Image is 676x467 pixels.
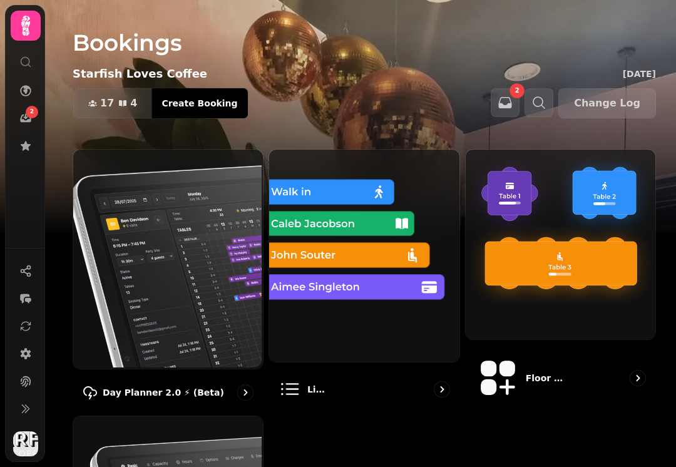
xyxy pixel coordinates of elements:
[72,148,262,367] img: Day Planner 2.0 ⚡ (Beta)
[151,88,247,118] button: Create Booking
[307,383,329,396] p: List view
[464,148,654,338] img: Floor Plans (beta)
[161,99,237,108] span: Create Booking
[100,98,114,108] span: 17
[130,98,137,108] span: 4
[73,65,207,83] p: Starfish Loves Coffee
[268,148,458,361] img: List view
[515,88,520,94] span: 2
[13,106,38,131] a: 2
[13,431,38,456] img: User avatar
[73,88,152,118] button: 174
[103,386,224,399] p: Day Planner 2.0 ⚡ (Beta)
[632,372,644,384] svg: go to
[436,383,448,396] svg: go to
[574,98,640,108] span: Change Log
[465,149,656,411] a: Floor Plans (beta)Floor Plans (beta)
[239,386,252,399] svg: go to
[623,68,656,80] p: [DATE]
[269,149,459,411] a: List viewList view
[526,372,569,384] p: Floor Plans (beta)
[30,108,34,116] span: 2
[73,149,264,411] a: Day Planner 2.0 ⚡ (Beta)Day Planner 2.0 ⚡ (Beta)
[11,431,41,456] button: User avatar
[558,88,656,118] button: Change Log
